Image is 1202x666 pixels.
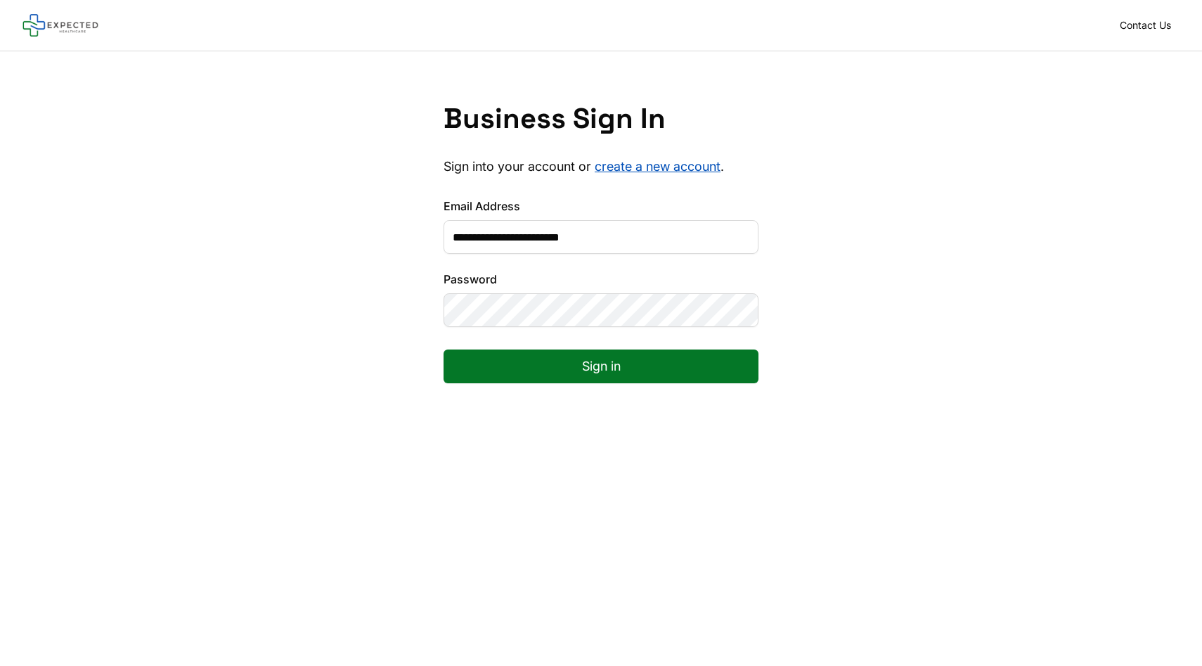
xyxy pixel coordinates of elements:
[444,271,758,288] label: Password
[1111,15,1180,35] a: Contact Us
[444,350,758,383] button: Sign in
[444,198,758,214] label: Email Address
[444,102,758,136] h1: Business Sign In
[444,158,758,175] p: Sign into your account or .
[595,159,720,174] a: create a new account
